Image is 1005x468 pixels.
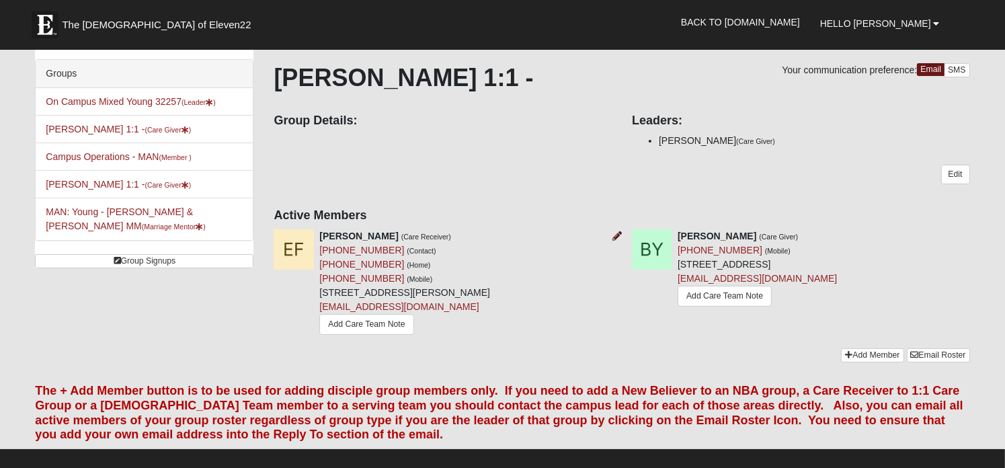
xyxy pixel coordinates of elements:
[678,229,837,310] div: [STREET_ADDRESS]
[46,96,215,107] a: On Campus Mixed Young 32257(Leader)
[274,63,969,92] h1: [PERSON_NAME] 1:1 -
[319,245,404,256] a: [PHONE_NUMBER]
[36,60,253,88] div: Groups
[46,151,191,162] a: Campus Operations - MAN(Member )
[46,124,191,134] a: [PERSON_NAME] 1:1 -(Care Giver)
[407,275,432,283] small: (Mobile)
[678,231,756,241] strong: [PERSON_NAME]
[145,181,191,189] small: (Care Giver )
[782,65,917,75] span: Your communication preference:
[944,63,970,77] a: SMS
[907,348,970,362] a: Email Roster
[820,18,931,29] span: Hello [PERSON_NAME]
[319,231,398,241] strong: [PERSON_NAME]
[671,5,810,39] a: Back to [DOMAIN_NAME]
[678,286,772,307] a: Add Care Team Note
[46,206,205,231] a: MAN: Young - [PERSON_NAME] & [PERSON_NAME] MM(Marriage Mentor)
[182,98,216,106] small: (Leader )
[319,259,404,270] a: [PHONE_NUMBER]
[35,384,963,441] font: The + Add Member button is to be used for adding disciple group members only. If you need to add ...
[765,247,791,255] small: (Mobile)
[941,165,970,184] a: Edit
[736,137,775,145] small: (Care Giver)
[407,261,430,269] small: (Home)
[319,314,413,335] a: Add Care Team Note
[274,208,969,223] h4: Active Members
[841,348,903,362] a: Add Member
[678,245,762,256] a: [PHONE_NUMBER]
[62,18,251,32] span: The [DEMOGRAPHIC_DATA] of Eleven22
[32,11,58,38] img: Eleven22 logo
[319,273,404,284] a: [PHONE_NUMBER]
[759,233,798,241] small: (Care Giver)
[407,247,436,255] small: (Contact)
[145,126,191,134] small: (Care Giver )
[319,229,490,338] div: [STREET_ADDRESS][PERSON_NAME]
[917,63,944,76] a: Email
[35,254,253,268] a: Group Signups
[25,5,294,38] a: The [DEMOGRAPHIC_DATA] of Eleven22
[274,114,612,128] h4: Group Details:
[46,179,191,190] a: [PERSON_NAME] 1:1 -(Care Giver)
[159,153,191,161] small: (Member )
[401,233,451,241] small: (Care Receiver)
[678,273,837,284] a: [EMAIL_ADDRESS][DOMAIN_NAME]
[810,7,950,40] a: Hello [PERSON_NAME]
[319,301,479,312] a: [EMAIL_ADDRESS][DOMAIN_NAME]
[659,134,970,148] li: [PERSON_NAME]
[142,223,206,231] small: (Marriage Mentor )
[632,114,970,128] h4: Leaders:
